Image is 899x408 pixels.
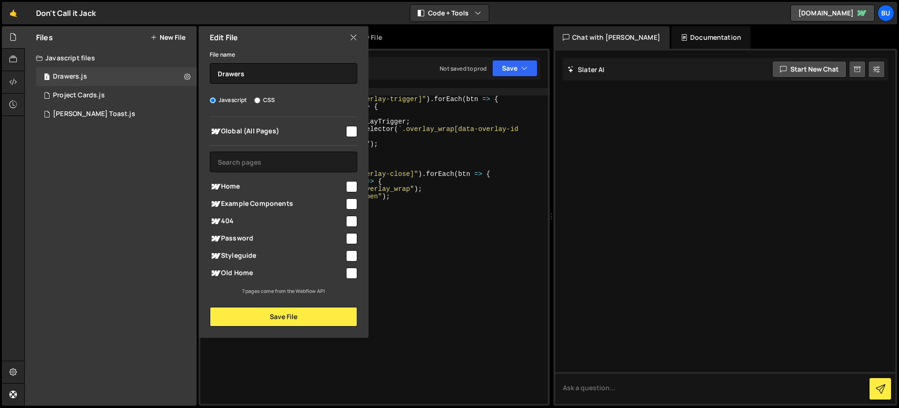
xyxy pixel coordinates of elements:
button: Save File [210,307,357,327]
button: Save [492,60,538,77]
span: 404 [210,216,345,227]
span: Styleguide [210,250,345,262]
a: Bu [877,5,894,22]
button: Start new chat [772,61,847,78]
button: New File [150,34,185,41]
small: 7 pages come from the Webflow API [242,288,325,294]
label: Javascript [210,95,247,105]
div: Documentation [671,26,751,49]
h2: Edit File [210,32,238,43]
div: Don't Call it Jack [36,7,96,19]
span: Global (All Pages) [210,126,345,137]
input: CSS [254,97,260,103]
span: 1 [44,74,50,81]
h2: Files [36,32,53,43]
button: Code + Tools [410,5,489,22]
div: Chat with [PERSON_NAME] [553,26,670,49]
input: Name [210,63,357,84]
span: Home [210,181,345,192]
div: Javascript files [25,49,197,67]
span: Password [210,233,345,244]
div: 16338/44169.js [36,105,197,124]
input: Search pages [210,152,357,172]
input: Javascript [210,97,216,103]
div: 16338/44175.js [36,67,197,86]
h2: Slater AI [567,65,605,74]
div: Project Cards.js [36,86,197,105]
div: Not saved to prod [440,65,486,73]
span: Old Home [210,268,345,279]
div: Project Cards.js [53,91,105,100]
div: [PERSON_NAME] Toast.js [53,110,135,118]
label: CSS [254,95,275,105]
a: [DOMAIN_NAME] [790,5,875,22]
a: 🤙 [2,2,25,24]
div: Drawers.js [53,73,87,81]
label: File name [210,50,235,59]
span: Example Components [210,198,345,210]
